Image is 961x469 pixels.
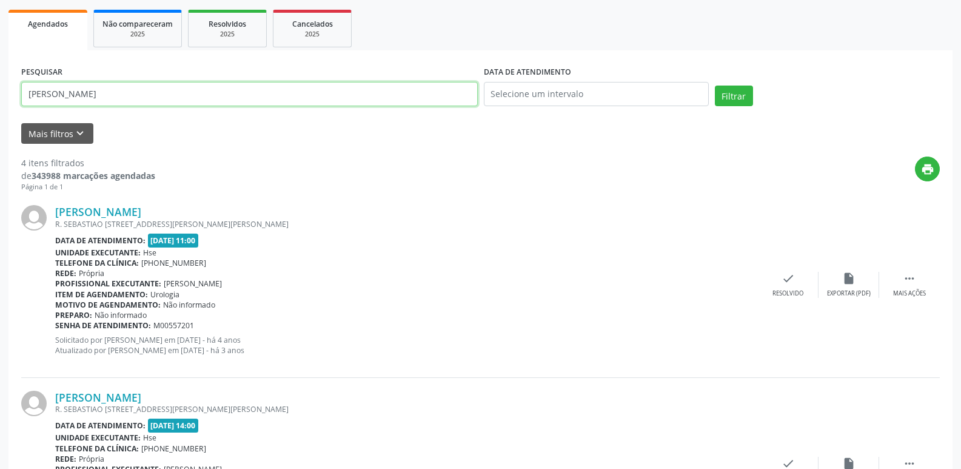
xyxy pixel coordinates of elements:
[55,391,141,404] a: [PERSON_NAME]
[915,157,940,181] button: print
[102,30,173,39] div: 2025
[921,163,934,176] i: print
[79,454,104,464] span: Própria
[55,258,139,268] b: Telefone da clínica:
[827,289,871,298] div: Exportar (PDF)
[102,19,173,29] span: Não compareceram
[163,300,215,310] span: Não informado
[484,82,709,106] input: Selecione um intervalo
[73,127,87,140] i: keyboard_arrow_down
[143,433,156,443] span: Hse
[55,205,141,218] a: [PERSON_NAME]
[55,320,151,331] b: Senha de atendimento:
[55,248,141,258] b: Unidade executante:
[95,310,147,320] span: Não informado
[21,205,47,231] img: img
[164,278,222,289] span: [PERSON_NAME]
[21,391,47,416] img: img
[21,82,478,106] input: Nome, código do beneficiário ou CPF
[143,248,156,258] span: Hse
[32,170,155,181] strong: 343988 marcações agendadas
[209,19,246,29] span: Resolvidos
[903,272,916,285] i: 
[197,30,258,39] div: 2025
[292,19,333,29] span: Cancelados
[842,272,856,285] i: insert_drive_file
[55,219,758,229] div: R. SEBASTIAO [STREET_ADDRESS][PERSON_NAME][PERSON_NAME]
[55,300,161,310] b: Motivo de agendamento:
[148,234,199,248] span: [DATE] 11:00
[55,420,146,431] b: Data de atendimento:
[55,235,146,246] b: Data de atendimento:
[21,182,155,192] div: Página 1 de 1
[55,310,92,320] b: Preparo:
[153,320,194,331] span: M00557201
[484,63,571,82] label: DATA DE ATENDIMENTO
[55,289,148,300] b: Item de agendamento:
[28,19,68,29] span: Agendados
[55,454,76,464] b: Rede:
[55,433,141,443] b: Unidade executante:
[55,268,76,278] b: Rede:
[282,30,343,39] div: 2025
[55,444,139,454] b: Telefone da clínica:
[141,444,206,454] span: [PHONE_NUMBER]
[21,63,62,82] label: PESQUISAR
[150,289,179,300] span: Urologia
[782,272,795,285] i: check
[79,268,104,278] span: Própria
[148,419,199,433] span: [DATE] 14:00
[21,157,155,169] div: 4 itens filtrados
[772,289,803,298] div: Resolvido
[715,86,753,106] button: Filtrar
[21,123,93,144] button: Mais filtroskeyboard_arrow_down
[55,404,758,414] div: R. SEBASTIAO [STREET_ADDRESS][PERSON_NAME][PERSON_NAME]
[141,258,206,268] span: [PHONE_NUMBER]
[21,169,155,182] div: de
[55,278,161,289] b: Profissional executante:
[55,335,758,356] p: Solicitado por [PERSON_NAME] em [DATE] - há 4 anos Atualizado por [PERSON_NAME] em [DATE] - há 3 ...
[893,289,926,298] div: Mais ações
